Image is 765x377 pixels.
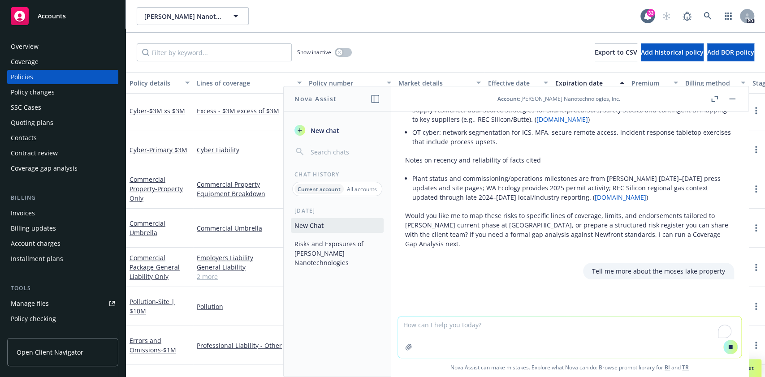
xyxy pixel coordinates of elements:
span: Nova Assist can make mistakes. Explore what Nova can do: Browse prompt library for and [394,358,745,377]
a: more [751,223,761,233]
span: New chat [309,126,339,135]
a: [DOMAIN_NAME] [595,193,646,201]
a: Manage files [7,296,118,311]
div: Invoices [11,206,35,220]
div: Policies [11,70,33,84]
a: Overview [7,39,118,54]
a: Pollution [197,302,302,311]
div: Lines of coverage [197,78,292,88]
a: Account charges [7,236,118,251]
a: Commercial Umbrella [130,219,165,237]
div: Overview [11,39,39,54]
a: General Liability [197,262,302,272]
a: Policies [7,70,118,84]
a: Commercial Package [130,253,180,281]
a: 2 more [197,272,302,281]
div: SSC Cases [11,100,41,115]
a: Errors and Omissions [130,336,176,354]
a: Coverage gap analysis [7,161,118,176]
p: Tell me more about the moses lake property [592,266,725,276]
span: Open Client Navigator [17,347,83,357]
div: Market details [398,78,471,88]
a: Equipment Breakdown [197,189,302,198]
a: Policy checking [7,312,118,326]
a: Cyber Liability [197,145,302,154]
button: Lines of coverage [193,72,305,94]
button: New Chat [291,218,384,233]
input: Search chats [309,146,380,158]
a: Contract review [7,146,118,160]
span: - Property Only [130,184,183,202]
a: more [751,105,761,116]
div: Expiration date [555,78,614,88]
div: [DATE] [284,207,391,214]
div: Account charges [11,236,61,251]
div: Installment plans [11,252,63,266]
span: Add historical policy [641,48,704,56]
a: Coverage [7,55,118,69]
a: Professional Liability - Other [197,341,302,350]
button: New chat [291,122,384,138]
div: Coverage gap analysis [11,161,78,176]
button: Add BOR policy [707,43,754,61]
p: All accounts [347,185,377,193]
div: Billing [7,193,118,202]
span: Add BOR policy [707,48,754,56]
input: Filter by keyword... [137,43,292,61]
span: Export to CSV [595,48,637,56]
div: Contacts [11,131,37,145]
button: Effective date [484,72,552,94]
a: BI [665,364,670,371]
p: Current account [298,185,341,193]
button: Risks and Exposures of [PERSON_NAME] Nanotechnologies [291,236,384,270]
textarea: To enrich screen reader interactions, please activate Accessibility in Grammarly extension settings [398,317,741,358]
a: SSC Cases [7,100,118,115]
span: - General Liability Only [130,263,180,281]
a: more [751,301,761,312]
a: Pollution [130,297,175,315]
button: Billing method [682,72,749,94]
h1: Nova Assist [294,94,337,103]
button: Policy number [305,72,395,94]
div: Billing method [685,78,735,88]
div: Contract review [11,146,58,160]
div: Policy changes [11,85,55,99]
div: Coverage [11,55,39,69]
button: Policy details [126,72,193,94]
li: Plant status and commissioning/operations milestones are from [PERSON_NAME] [DATE]–[DATE] press u... [412,172,734,204]
button: Premium [628,72,682,94]
a: [DOMAIN_NAME] [536,115,588,124]
button: [PERSON_NAME] Nanotechnologies, Inc. [137,7,249,25]
a: Contacts [7,131,118,145]
div: 33 [647,9,655,17]
li: Supply resilience: dual‑source strategies for silane/precursors, safety stocks, and contingent BI... [412,103,734,126]
a: Cyber [130,107,185,115]
span: - $1M [161,346,176,354]
div: Policy number [309,78,381,88]
a: more [751,262,761,273]
a: Manage exposures [7,327,118,341]
div: Manage exposures [11,327,68,341]
span: - Primary $3M [147,146,187,154]
div: Quoting plans [11,116,53,130]
button: Expiration date [552,72,628,94]
button: Export to CSV [595,43,637,61]
a: Commercial Umbrella [197,223,302,233]
div: Policy details [130,78,180,88]
a: Policy changes [7,85,118,99]
a: TR [682,364,689,371]
span: Show inactive [297,48,331,56]
a: Commercial Property [130,175,183,202]
span: - $3M xs $3M [147,107,185,115]
span: Account [497,95,519,103]
div: : [PERSON_NAME] Nanotechnologies, Inc. [497,95,620,103]
div: Tools [7,284,118,293]
a: Excess - $3M excess of $3M [197,106,302,116]
a: Search [699,7,717,25]
a: Quoting plans [7,116,118,130]
div: Premium [631,78,668,88]
div: Billing updates [11,221,56,236]
a: Employers Liability [197,253,302,262]
button: Add historical policy [641,43,704,61]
